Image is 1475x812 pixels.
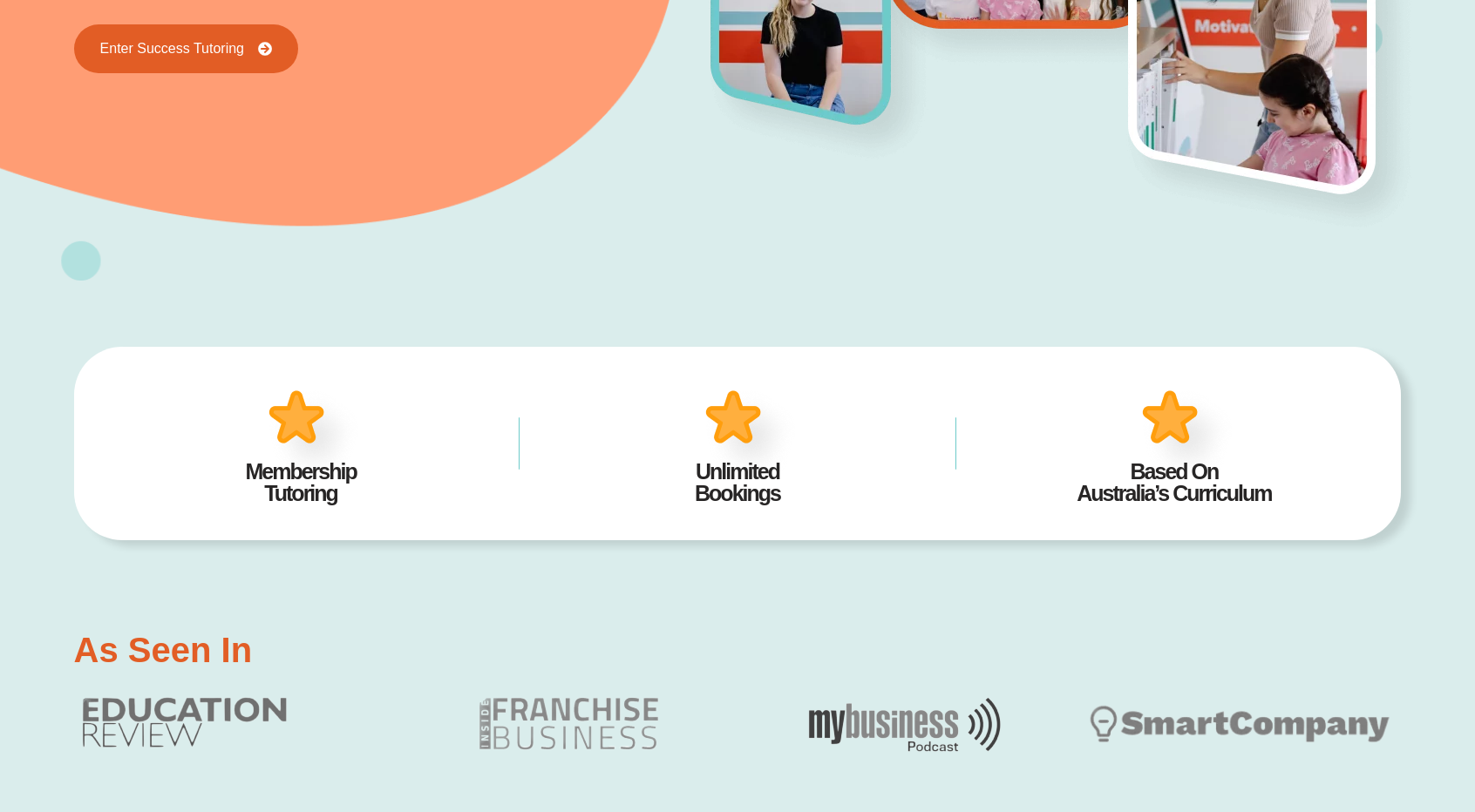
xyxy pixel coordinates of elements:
h2: Membership Tutoring [109,461,493,504]
span: Enter Success Tutoring [100,42,244,56]
h2: As Seen In [74,633,253,667]
h2: Unlimited Bookings [546,461,929,504]
h2: Based On Australia’s Curriculum [982,461,1366,504]
a: Enter Success Tutoring [74,24,298,73]
iframe: Chat Widget [1388,728,1475,812]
